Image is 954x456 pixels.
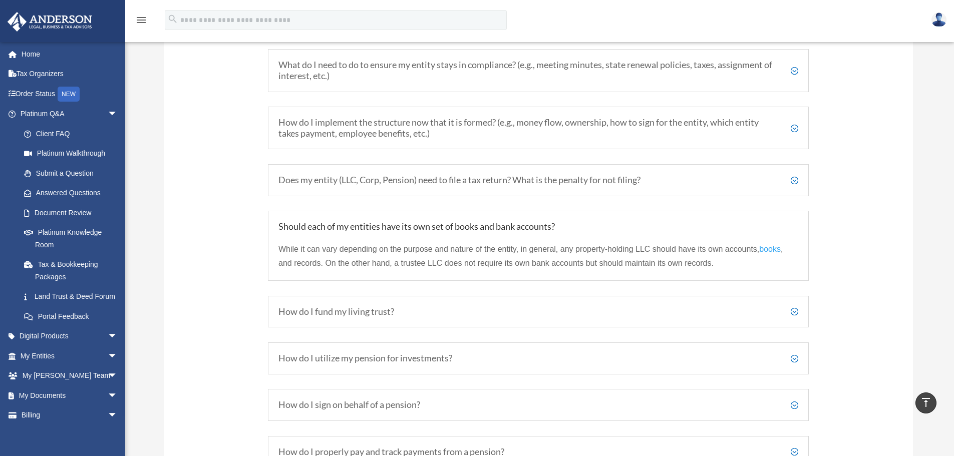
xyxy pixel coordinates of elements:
div: NEW [58,87,80,102]
span: arrow_drop_down [108,326,128,347]
i: search [167,14,178,25]
a: Client FAQ [14,124,128,144]
span: While it can vary depending on the purpose and nature of the entity, in general, any property-hol... [278,245,759,253]
h5: What do I need to do to ensure my entity stays in compliance? (e.g., meeting minutes, state renew... [278,60,798,81]
a: menu [135,18,147,26]
span: arrow_drop_down [108,346,128,366]
i: menu [135,14,147,26]
span: arrow_drop_down [108,104,128,125]
a: Portal Feedback [14,306,133,326]
a: Submit a Question [14,163,133,183]
a: vertical_align_top [915,392,936,413]
a: Platinum Knowledge Room [14,223,133,255]
span: arrow_drop_down [108,385,128,406]
a: Digital Productsarrow_drop_down [7,326,133,346]
a: My Entitiesarrow_drop_down [7,346,133,366]
img: User Pic [931,13,946,27]
h5: How do I fund my living trust? [278,306,798,317]
a: Billingarrow_drop_down [7,405,133,425]
a: Tax & Bookkeeping Packages [14,255,133,287]
a: My [PERSON_NAME] Teamarrow_drop_down [7,366,133,386]
a: Platinum Walkthrough [14,144,133,164]
h5: Does my entity (LLC, Corp, Pension) need to file a tax return? What is the penalty for not filing? [278,175,798,186]
h5: Should each of my entities have its own set of books and bank accounts? [278,221,798,232]
a: Platinum Q&Aarrow_drop_down [7,104,133,124]
a: Document Review [14,203,133,223]
a: Home [7,44,133,64]
i: vertical_align_top [920,396,932,408]
a: Order StatusNEW [7,84,133,104]
a: Answered Questions [14,183,133,203]
a: books [759,245,781,258]
span: books [759,245,781,253]
img: Anderson Advisors Platinum Portal [5,12,95,32]
a: Tax Organizers [7,64,133,84]
h5: How do I implement the structure now that it is formed? (e.g., money flow, ownership, how to sign... [278,117,798,139]
span: arrow_drop_down [108,405,128,426]
a: My Documentsarrow_drop_down [7,385,133,405]
span: arrow_drop_down [108,366,128,386]
a: Land Trust & Deed Forum [14,287,133,307]
h5: How do I sign on behalf of a pension? [278,399,798,410]
h5: How do I utilize my pension for investments? [278,353,798,364]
